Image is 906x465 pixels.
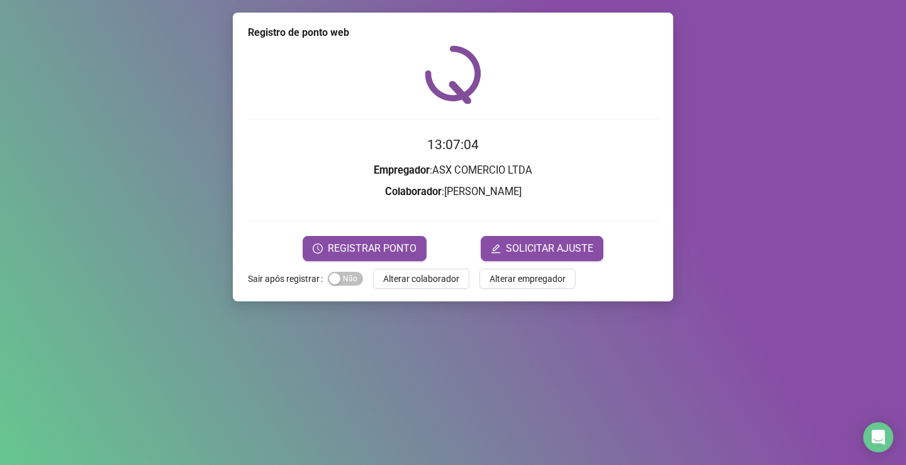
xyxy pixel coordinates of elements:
button: Alterar empregador [479,269,576,289]
span: edit [491,244,501,254]
time: 13:07:04 [427,137,479,152]
span: REGISTRAR PONTO [328,241,417,256]
span: Alterar colaborador [383,272,459,286]
span: SOLICITAR AJUSTE [506,241,593,256]
strong: Empregador [374,164,430,176]
h3: : [PERSON_NAME] [248,184,658,200]
button: REGISTRAR PONTO [303,236,427,261]
label: Sair após registrar [248,269,328,289]
button: editSOLICITAR AJUSTE [481,236,603,261]
strong: Colaborador [385,186,442,198]
span: Alterar empregador [489,272,566,286]
button: Alterar colaborador [373,269,469,289]
h3: : ASX COMERCIO LTDA [248,162,658,179]
div: Open Intercom Messenger [863,422,893,452]
img: QRPoint [425,45,481,104]
div: Registro de ponto web [248,25,658,40]
span: clock-circle [313,244,323,254]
